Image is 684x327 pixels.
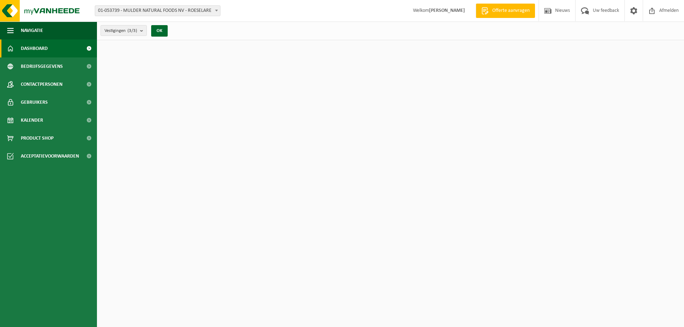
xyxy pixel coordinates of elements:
strong: [PERSON_NAME] [429,8,465,13]
span: Kalender [21,111,43,129]
span: Vestigingen [104,25,137,36]
span: Offerte aanvragen [490,7,531,14]
count: (3/3) [127,28,137,33]
button: Vestigingen(3/3) [101,25,147,36]
span: Bedrijfsgegevens [21,57,63,75]
button: OK [151,25,168,37]
span: Navigatie [21,22,43,39]
span: 01-053739 - MULDER NATURAL FOODS NV - ROESELARE [95,6,220,16]
span: Acceptatievoorwaarden [21,147,79,165]
span: Contactpersonen [21,75,62,93]
span: Dashboard [21,39,48,57]
span: 01-053739 - MULDER NATURAL FOODS NV - ROESELARE [95,5,220,16]
span: Gebruikers [21,93,48,111]
a: Offerte aanvragen [476,4,535,18]
span: Product Shop [21,129,53,147]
